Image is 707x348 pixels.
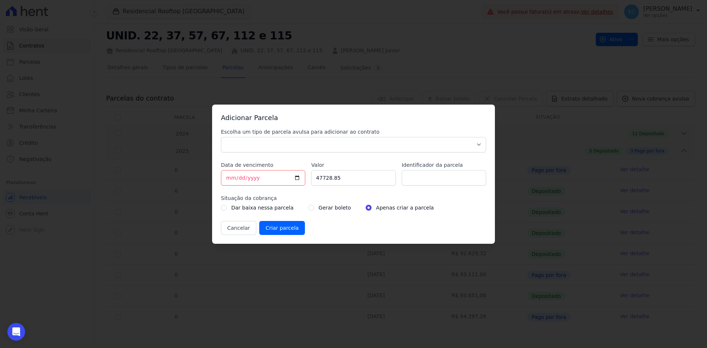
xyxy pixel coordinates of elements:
[221,194,486,202] label: Situação da cobrança
[221,113,486,122] h3: Adicionar Parcela
[7,323,25,341] div: Open Intercom Messenger
[221,128,486,136] label: Escolha um tipo de parcela avulsa para adicionar ao contrato
[319,203,351,212] label: Gerar boleto
[221,161,305,169] label: Data de vencimento
[311,161,395,169] label: Valor
[259,221,305,235] input: Criar parcela
[221,221,256,235] button: Cancelar
[402,161,486,169] label: Identificador da parcela
[231,203,293,212] label: Dar baixa nessa parcela
[376,203,434,212] label: Apenas criar a parcela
